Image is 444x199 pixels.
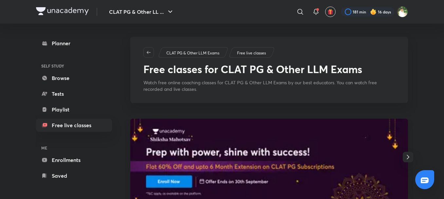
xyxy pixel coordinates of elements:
a: Company Logo [36,7,89,17]
p: Watch free online coaching classes for CLAT PG & Other LLM Exams by our best educators. You can w... [143,79,395,92]
a: Free live classes [236,50,267,56]
a: Planner [36,37,112,50]
h6: ME [36,142,112,153]
img: streak [370,9,377,15]
button: avatar [325,7,336,17]
p: CLAT PG & Other LLM Exams [166,50,219,56]
a: Saved [36,169,112,182]
a: Tests [36,87,112,100]
a: Free live classes [36,119,112,132]
p: Free live classes [237,50,266,56]
button: CLAT PG & Other LL ... [105,5,178,18]
h6: SELF STUDY [36,60,112,71]
img: Company Logo [36,7,89,15]
img: avatar [327,9,333,15]
h1: Free classes for CLAT PG & Other LLM Exams [143,63,362,75]
a: Browse [36,71,112,85]
a: CLAT PG & Other LLM Exams [165,50,221,56]
img: Harshal Jadhao [397,6,408,17]
a: Enrollments [36,153,112,167]
a: Playlist [36,103,112,116]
